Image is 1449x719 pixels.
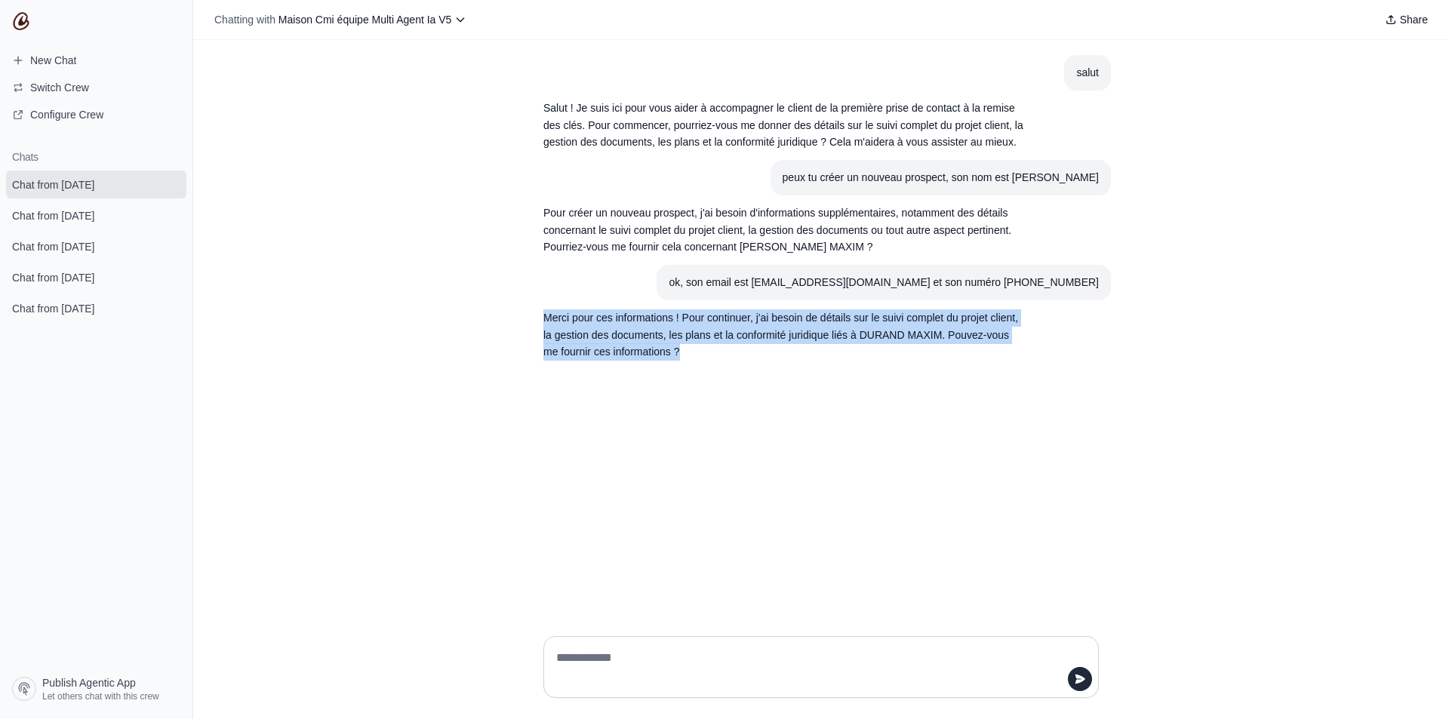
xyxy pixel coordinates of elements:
[6,232,186,260] a: Chat from [DATE]
[42,690,159,702] span: Let others chat with this crew
[6,201,186,229] a: Chat from [DATE]
[208,9,472,30] button: Chatting with Maison Cmi équipe Multi Agent Ia V5
[12,177,94,192] span: Chat from [DATE]
[42,675,136,690] span: Publish Agentic App
[6,48,186,72] a: New Chat
[531,300,1038,370] section: Response
[543,204,1026,256] p: Pour créer un nouveau prospect, j'ai besoin d'informations supplémentaires, notamment des détails...
[1064,55,1111,91] section: User message
[30,80,89,95] span: Switch Crew
[12,239,94,254] span: Chat from [DATE]
[12,301,94,316] span: Chat from [DATE]
[1400,12,1428,27] span: Share
[6,171,186,198] a: Chat from [DATE]
[214,12,275,27] span: Chatting with
[6,103,186,127] a: Configure Crew
[1076,64,1099,81] div: salut
[30,53,76,68] span: New Chat
[669,274,1099,291] div: ok, son email est [EMAIL_ADDRESS][DOMAIN_NAME] et son numéro [PHONE_NUMBER]
[12,208,94,223] span: Chat from [DATE]
[543,309,1026,361] p: Merci pour ces informations ! Pour continuer, j'ai besoin de détails sur le suivi complet du proj...
[783,169,1099,186] div: peux tu créer un nouveau prospect, son nom est [PERSON_NAME]
[12,12,30,30] img: CrewAI Logo
[278,14,452,26] span: Maison Cmi équipe Multi Agent Ia V5
[6,671,186,707] a: Publish Agentic App Let others chat with this crew
[12,270,94,285] span: Chat from [DATE]
[1379,9,1434,30] button: Share
[6,75,186,100] button: Switch Crew
[30,107,103,122] span: Configure Crew
[771,160,1111,195] section: User message
[6,294,186,322] a: Chat from [DATE]
[6,263,186,291] a: Chat from [DATE]
[657,265,1111,300] section: User message
[531,91,1038,160] section: Response
[543,100,1026,151] p: Salut ! Je suis ici pour vous aider à accompagner le client de la première prise de contact à la ...
[531,195,1038,265] section: Response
